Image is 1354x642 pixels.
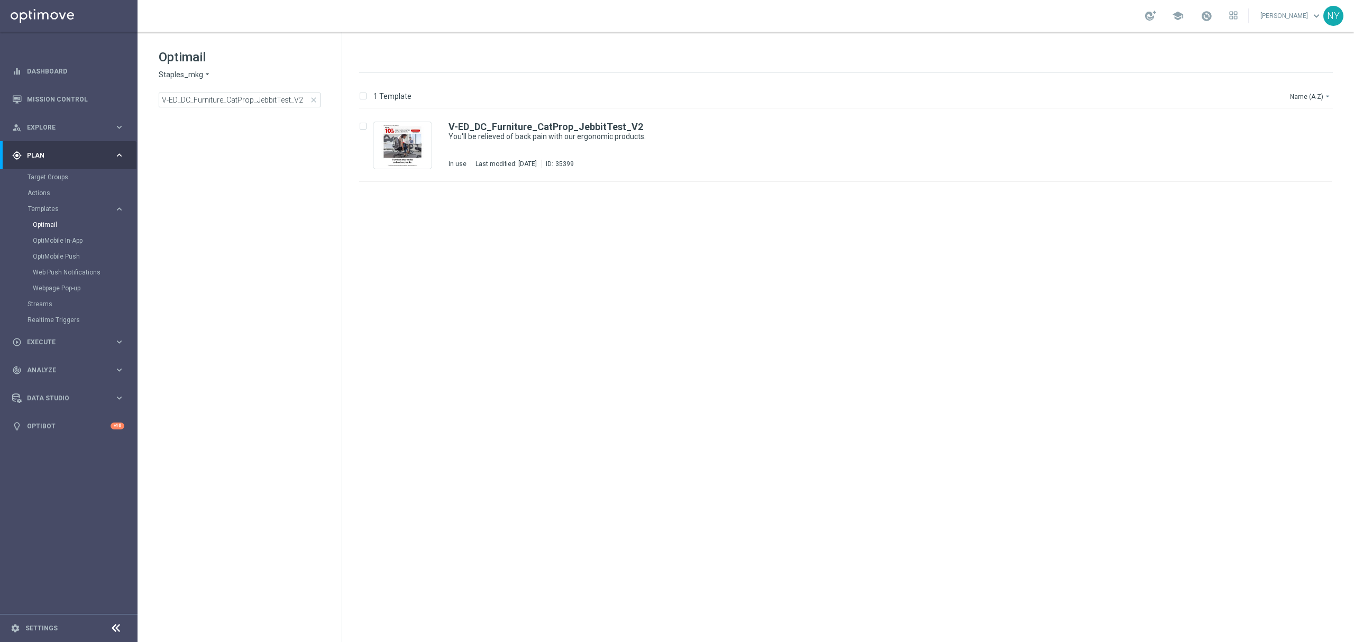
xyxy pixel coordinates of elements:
[28,169,136,185] div: Target Groups
[27,395,114,401] span: Data Studio
[114,204,124,214] i: keyboard_arrow_right
[12,57,124,85] div: Dashboard
[373,91,411,101] p: 1 Template
[12,365,22,375] i: track_changes
[1172,10,1184,22] span: school
[376,125,429,166] img: 35399.jpeg
[27,412,111,440] a: Optibot
[28,185,136,201] div: Actions
[12,338,125,346] button: play_circle_outline Execute keyboard_arrow_right
[33,252,110,261] a: OptiMobile Push
[33,236,110,245] a: OptiMobile In-App
[28,206,114,212] div: Templates
[27,124,114,131] span: Explore
[449,122,643,132] a: V-ED_DC_Furniture_CatProp_JebbitTest_V2
[114,337,124,347] i: keyboard_arrow_right
[27,367,114,373] span: Analyze
[449,121,643,132] b: V-ED_DC_Furniture_CatProp_JebbitTest_V2
[28,300,110,308] a: Streams
[12,85,124,113] div: Mission Control
[1289,90,1333,103] button: Name (A-Z)arrow_drop_down
[27,339,114,345] span: Execute
[12,67,22,76] i: equalizer
[11,623,20,633] i: settings
[12,337,22,347] i: play_circle_outline
[28,316,110,324] a: Realtime Triggers
[309,96,318,104] span: close
[449,132,1287,142] div: You'll be relieved of back pain with our ergonomic products.
[12,393,114,403] div: Data Studio
[33,268,110,277] a: Web Push Notifications
[12,151,22,160] i: gps_fixed
[159,49,321,66] h1: Optimail
[12,421,22,431] i: lightbulb
[12,366,125,374] button: track_changes Analyze keyboard_arrow_right
[12,337,114,347] div: Execute
[159,70,203,80] span: Staples_mkg
[12,123,114,132] div: Explore
[33,249,136,264] div: OptiMobile Push
[12,422,125,430] button: lightbulb Optibot +10
[114,122,124,132] i: keyboard_arrow_right
[12,95,125,104] button: Mission Control
[159,70,212,80] button: Staples_mkg arrow_drop_down
[12,67,125,76] button: equalizer Dashboard
[28,205,125,213] button: Templates keyboard_arrow_right
[12,151,125,160] button: gps_fixed Plan keyboard_arrow_right
[33,233,136,249] div: OptiMobile In-App
[33,221,110,229] a: Optimail
[555,160,574,168] div: 35399
[1259,8,1323,24] a: [PERSON_NAME]keyboard_arrow_down
[12,394,125,402] button: Data Studio keyboard_arrow_right
[12,123,22,132] i: person_search
[28,296,136,312] div: Streams
[159,93,321,107] input: Search Template
[27,152,114,159] span: Plan
[28,201,136,296] div: Templates
[111,423,124,429] div: +10
[12,412,124,440] div: Optibot
[471,160,541,168] div: Last modified: [DATE]
[25,625,58,631] a: Settings
[33,217,136,233] div: Optimail
[1323,6,1343,26] div: NY
[349,109,1352,182] div: Press SPACE to select this row.
[28,206,104,212] span: Templates
[12,123,125,132] button: person_search Explore keyboard_arrow_right
[33,284,110,292] a: Webpage Pop-up
[114,393,124,403] i: keyboard_arrow_right
[449,160,466,168] div: In use
[114,150,124,160] i: keyboard_arrow_right
[27,85,124,113] a: Mission Control
[28,173,110,181] a: Target Groups
[33,280,136,296] div: Webpage Pop-up
[1311,10,1322,22] span: keyboard_arrow_down
[541,160,574,168] div: ID:
[1323,92,1332,100] i: arrow_drop_down
[27,57,124,85] a: Dashboard
[203,70,212,80] i: arrow_drop_down
[33,264,136,280] div: Web Push Notifications
[12,365,114,375] div: Analyze
[114,365,124,375] i: keyboard_arrow_right
[28,189,110,197] a: Actions
[28,312,136,328] div: Realtime Triggers
[449,132,1263,142] a: You'll be relieved of back pain with our ergonomic products.
[12,151,114,160] div: Plan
